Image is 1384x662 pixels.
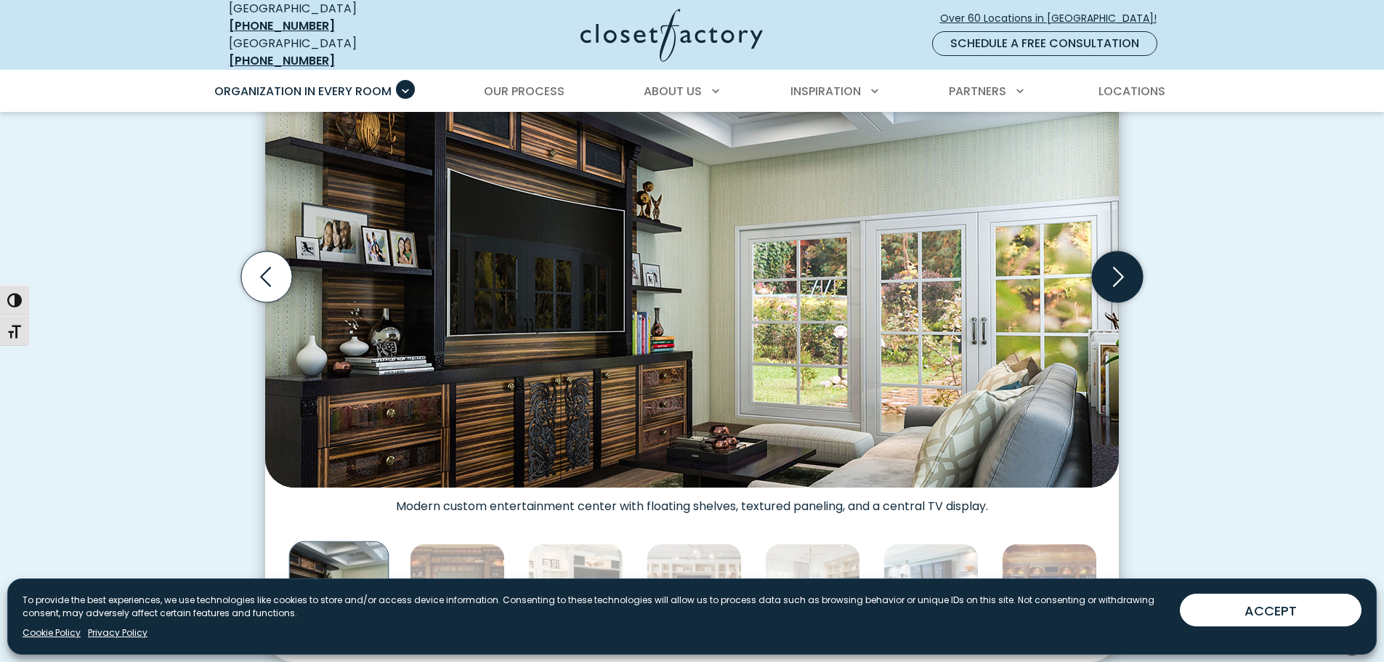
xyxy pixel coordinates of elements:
[235,246,298,308] button: Previous slide
[939,6,1169,31] a: Over 60 Locations in [GEOGRAPHIC_DATA]!
[940,11,1168,26] span: Over 60 Locations in [GEOGRAPHIC_DATA]!
[883,544,979,639] img: Sleek entertainment center with floating shelves with underlighting
[790,83,861,100] span: Inspiration
[265,41,1119,488] img: Modern custom entertainment center with floating shelves, textured paneling, and a central TV dis...
[1086,246,1149,308] button: Next slide
[1002,544,1097,639] img: Custom entertainment and media center with book shelves for movies and LED lighting
[580,9,763,62] img: Closet Factory Logo
[932,31,1157,56] a: Schedule a Free Consultation
[1098,83,1165,100] span: Locations
[644,83,702,100] span: About Us
[214,83,392,100] span: Organization in Every Room
[204,71,1181,112] nav: Primary Menu
[229,17,335,34] a: [PHONE_NUMBER]
[229,35,440,70] div: [GEOGRAPHIC_DATA]
[949,83,1006,100] span: Partners
[410,544,505,639] img: Classic cherrywood entertainment unit with detailed millwork, flanking bookshelves, crown molding...
[1180,594,1361,626] button: ACCEPT
[289,541,389,641] img: Modern custom entertainment center with floating shelves, textured paneling, and a central TV dis...
[528,544,623,639] img: Traditional white entertainment center with ornate crown molding, fluted pilasters, built-in shel...
[765,544,860,639] img: Custom built-ins in living room in light woodgrain finish
[265,488,1119,514] figcaption: Modern custom entertainment center with floating shelves, textured paneling, and a central TV dis...
[23,594,1168,620] p: To provide the best experiences, we use technologies like cookies to store and/or access device i...
[647,544,742,639] img: Custom built-in entertainment center with media cabinets for hidden storage and open display shel...
[484,83,564,100] span: Our Process
[229,52,335,69] a: [PHONE_NUMBER]
[88,626,147,639] a: Privacy Policy
[23,626,81,639] a: Cookie Policy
